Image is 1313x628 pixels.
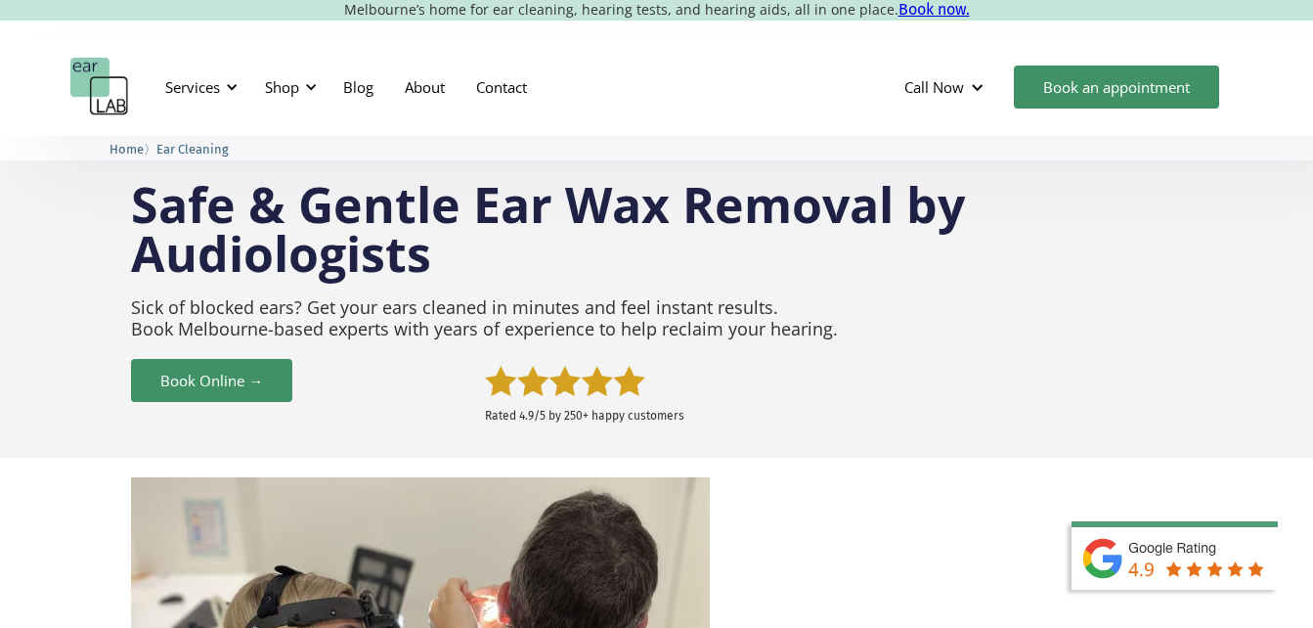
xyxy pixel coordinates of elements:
[156,139,229,157] a: Ear Cleaning
[460,59,543,115] a: Contact
[904,77,964,97] div: Call Now
[109,139,144,157] a: Home
[109,142,144,157] span: Home
[70,58,129,116] a: home
[1014,66,1219,109] a: Book an appointment
[253,58,323,116] div: Shop
[131,180,1181,278] h1: Safe & Gentle Ear Wax Removal by Audiologists
[485,409,1182,423] p: Rated 4.9/5 by 250+ happy customers
[156,142,229,157] span: Ear Cleaning
[889,58,1004,116] div: Call Now
[131,359,292,402] a: Book Online →
[131,288,1181,349] p: Sick of blocked ears? Get your ears cleaned in minutes and feel instant results. Book Melbourne-b...
[153,58,243,116] div: Services
[265,77,299,97] div: Shop
[389,59,460,115] a: About
[109,139,156,159] li: 〉
[165,77,220,97] div: Services
[328,59,389,115] a: Blog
